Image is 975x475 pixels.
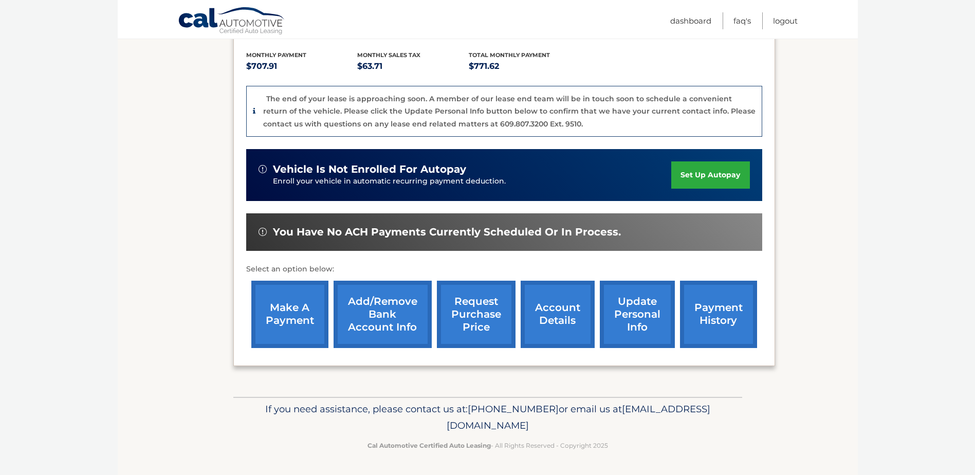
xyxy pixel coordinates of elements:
span: You have no ACH payments currently scheduled or in process. [273,226,621,239]
a: Logout [773,12,798,29]
a: account details [521,281,595,348]
p: Enroll your vehicle in automatic recurring payment deduction. [273,176,672,187]
a: Cal Automotive [178,7,286,36]
p: - All Rights Reserved - Copyright 2025 [240,440,735,451]
span: Monthly sales Tax [357,51,420,59]
a: set up autopay [671,161,749,189]
span: Total Monthly Payment [469,51,550,59]
p: The end of your lease is approaching soon. A member of our lease end team will be in touch soon t... [263,94,756,129]
span: vehicle is not enrolled for autopay [273,163,466,176]
a: Add/Remove bank account info [334,281,432,348]
img: alert-white.svg [259,228,267,236]
a: update personal info [600,281,675,348]
span: [PHONE_NUMBER] [468,403,559,415]
p: If you need assistance, please contact us at: or email us at [240,401,735,434]
a: Dashboard [670,12,711,29]
p: Select an option below: [246,263,762,276]
a: payment history [680,281,757,348]
p: $63.71 [357,59,469,74]
span: Monthly Payment [246,51,306,59]
a: request purchase price [437,281,516,348]
p: $771.62 [469,59,580,74]
p: $707.91 [246,59,358,74]
a: FAQ's [733,12,751,29]
strong: Cal Automotive Certified Auto Leasing [367,442,491,449]
img: alert-white.svg [259,165,267,173]
a: make a payment [251,281,328,348]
